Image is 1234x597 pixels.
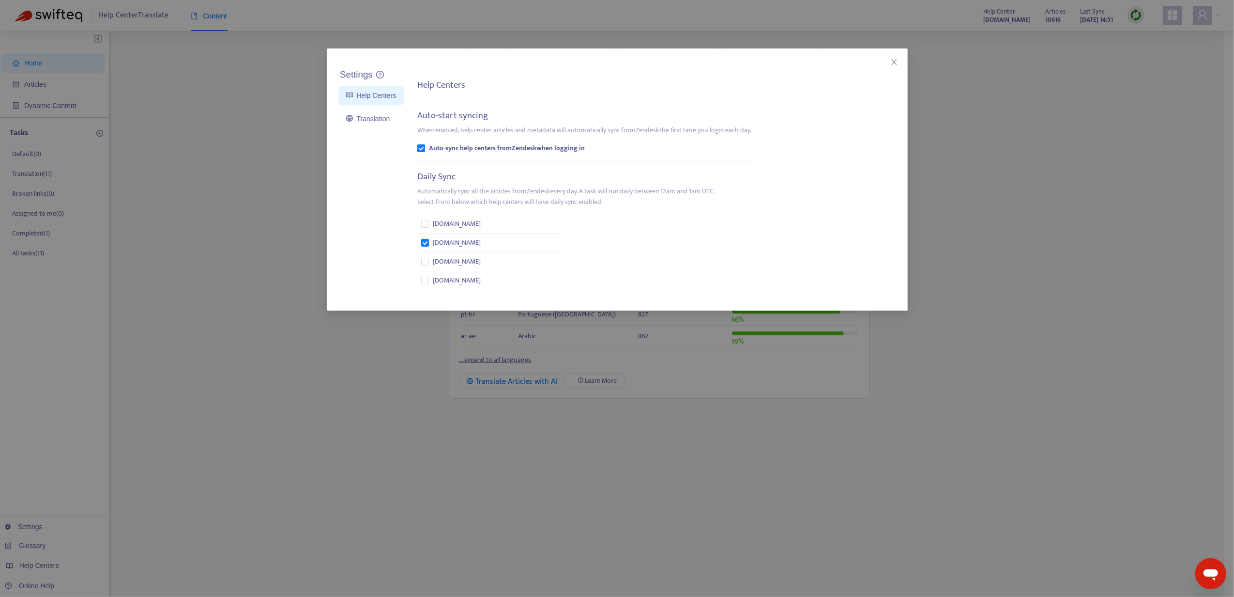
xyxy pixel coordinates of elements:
b: Auto-sync help centers from Zendesk when logging in [428,143,584,154]
span: [DOMAIN_NAME] [432,275,480,286]
a: Help Centers [346,92,396,99]
iframe: Button to launch messaging window [1195,558,1226,589]
h5: Settings [340,69,373,80]
h5: Help Centers [417,80,465,91]
span: [DOMAIN_NAME] [432,256,480,267]
p: When enabled, help center articles and metadata will automatically sync from Zendesk the first ti... [417,125,751,136]
h5: Daily Sync [417,172,455,183]
p: Automatically sync all the articles from Zendesk every day. A task will run daily between 12am an... [417,186,715,207]
a: question-circle [376,71,384,79]
span: [DOMAIN_NAME] [432,219,480,229]
span: close [890,58,898,66]
a: Translation [346,115,390,123]
span: question-circle [376,71,384,79]
h5: Auto-start syncing [417,110,488,122]
span: [DOMAIN_NAME] [432,237,480,248]
button: Close [889,57,899,67]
